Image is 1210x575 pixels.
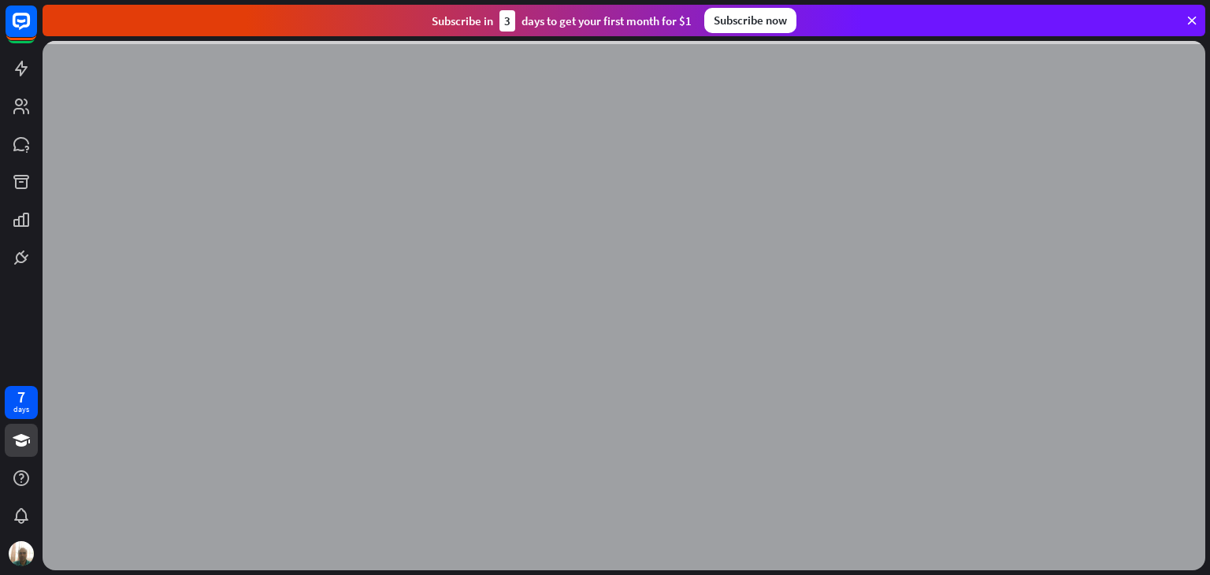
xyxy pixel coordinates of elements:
div: 3 [499,10,515,32]
div: days [13,404,29,415]
div: Subscribe now [704,8,796,33]
div: Subscribe in days to get your first month for $1 [432,10,692,32]
a: 7 days [5,386,38,419]
div: 7 [17,390,25,404]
